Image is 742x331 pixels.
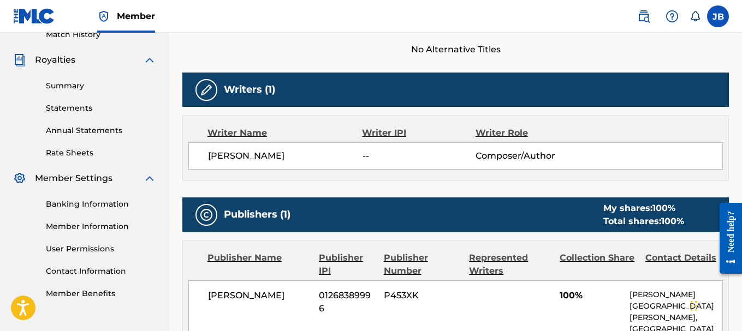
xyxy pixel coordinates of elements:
div: Writer IPI [362,127,476,140]
a: Annual Statements [46,125,156,136]
div: Help [661,5,683,27]
a: Statements [46,103,156,114]
img: Royalties [13,53,26,67]
h5: Writers (1) [224,83,275,96]
img: Publishers [200,208,213,221]
div: Publisher Number [384,251,461,278]
div: Writer Name [207,127,362,140]
img: MLC Logo [13,8,55,24]
span: 100 % [652,203,675,213]
div: Widget de chat [687,279,742,331]
div: Writer Role [476,127,579,140]
a: Summary [46,80,156,92]
span: P453XK [384,289,461,302]
a: Banking Information [46,198,156,210]
img: Writers [200,83,213,97]
span: Member [117,10,155,22]
span: Member Settings [35,172,112,185]
iframe: Chat Widget [687,279,742,331]
a: Member Information [46,221,156,232]
h5: Publishers (1) [224,208,290,221]
span: Royalties [35,53,75,67]
span: Composer/Author [476,149,578,163]
span: [PERSON_NAME] [208,149,363,163]
a: Rate Sheets [46,147,156,159]
div: Publisher Name [207,251,311,278]
div: My shares: [603,202,684,215]
img: Top Rightsholder [97,10,110,23]
a: Match History [46,29,156,40]
a: Member Benefits [46,288,156,299]
a: Public Search [633,5,655,27]
span: 100% [560,289,621,302]
div: Represented Writers [469,251,551,278]
img: search [637,10,650,23]
span: 01268389996 [319,289,376,315]
a: Contact Information [46,266,156,277]
span: [PERSON_NAME] [208,289,311,302]
iframe: Resource Center [711,194,742,282]
img: Member Settings [13,172,26,185]
img: expand [143,172,156,185]
img: help [666,10,679,23]
span: No Alternative Titles [182,43,729,56]
div: Contact Details [645,251,723,278]
img: expand [143,53,156,67]
div: Notifications [690,11,701,22]
a: User Permissions [46,243,156,255]
p: [PERSON_NAME] [630,289,722,300]
div: Total shares: [603,215,684,228]
span: -- [363,149,476,163]
div: Arrastrar [691,290,697,322]
span: 100 % [661,216,684,226]
div: Collection Share [560,251,637,278]
div: Publisher IPI [319,251,376,278]
div: User Menu [707,5,729,27]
